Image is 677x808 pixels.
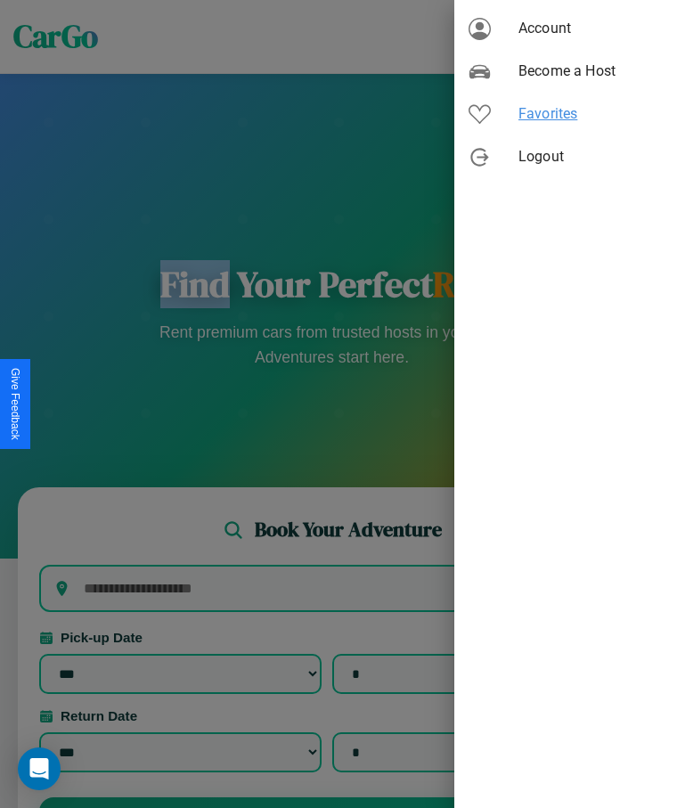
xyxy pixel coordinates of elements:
div: Become a Host [454,50,677,93]
div: Favorites [454,93,677,135]
div: Logout [454,135,677,178]
span: Favorites [518,103,663,125]
div: Give Feedback [9,368,21,440]
span: Become a Host [518,61,663,82]
span: Logout [518,146,663,167]
span: Account [518,18,663,39]
div: Account [454,7,677,50]
div: Open Intercom Messenger [18,747,61,790]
